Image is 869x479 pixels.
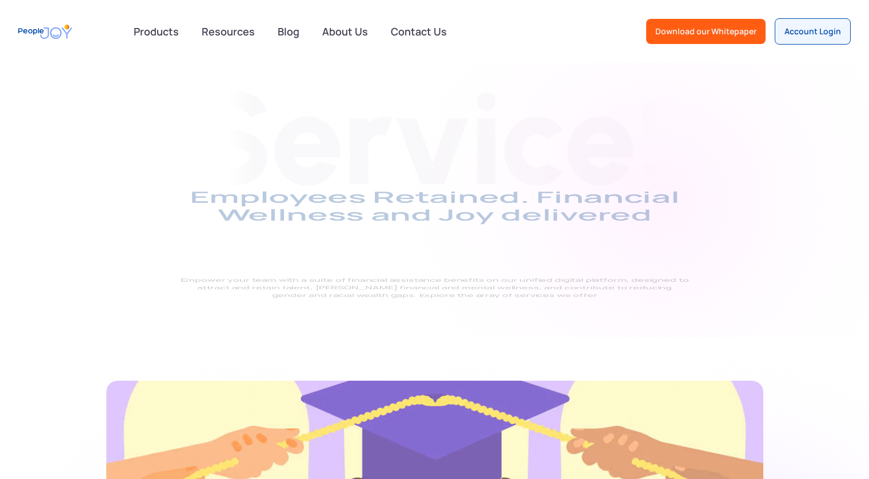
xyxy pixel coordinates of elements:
[784,26,841,37] div: Account Login
[195,19,262,44] a: Resources
[315,19,375,44] a: About Us
[179,188,690,223] h1: Employees Retained. Financial Wellness and Joy delivered
[18,19,72,45] a: home
[271,19,306,44] a: Blog
[775,18,851,45] a: Account Login
[384,19,454,44] a: Contact Us
[655,26,756,37] div: Download our Whitepaper
[127,20,186,43] div: Products
[179,270,690,299] p: Empower your team with a suite of financial assistance benefits on our unified digital platform, ...
[646,19,766,44] a: Download our Whitepaper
